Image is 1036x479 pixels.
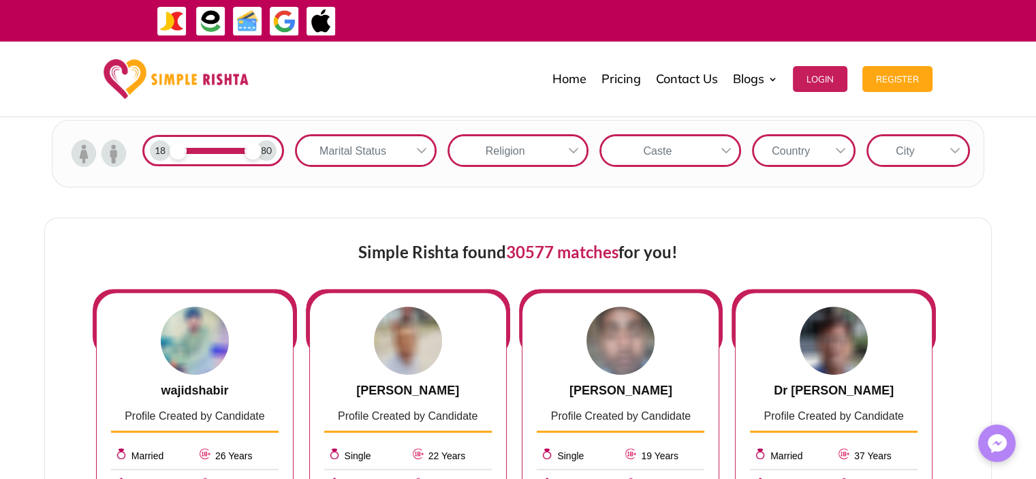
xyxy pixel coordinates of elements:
[754,136,828,165] div: Country
[345,450,371,461] span: Single
[984,430,1011,457] img: Messenger
[338,410,477,422] span: Profile Created by Candidate
[428,450,466,461] span: 22 Years
[256,140,277,161] div: 80
[868,136,942,165] div: City
[601,136,713,165] div: Caste
[770,450,802,461] span: Married
[764,410,903,422] span: Profile Created by Candidate
[161,384,228,397] span: wajidshabir
[656,45,718,113] a: Contact Us
[356,384,459,397] span: [PERSON_NAME]
[551,410,691,422] span: Profile Created by Candidate
[195,6,226,37] img: EasyPaisa-icon
[358,242,678,262] span: Simple Rishta found for you!
[125,410,264,422] span: Profile Created by Candidate
[161,307,229,375] img: wcSNeGieXFLIAAAAABJRU5ErkJggg==
[374,307,442,375] img: wPqLLiW58grVQAAAABJRU5ErkJggg==
[269,6,300,37] img: GooglePay-icon
[306,6,336,37] img: ApplePay-icon
[552,45,586,113] a: Home
[131,450,163,461] span: Married
[215,450,253,461] span: 26 Years
[601,45,641,113] a: Pricing
[232,6,263,37] img: Credit Cards
[297,136,409,165] div: Marital Status
[586,307,655,375] img: +f+nGxUeoWStZAAAAAElFTkSuQmCC
[793,66,847,92] button: Login
[569,384,672,397] span: [PERSON_NAME]
[774,384,894,397] span: Dr [PERSON_NAME]
[793,45,847,113] a: Login
[450,136,561,165] div: Religion
[854,450,892,461] span: 37 Years
[150,140,170,161] div: 18
[862,45,932,113] a: Register
[800,307,868,375] img: KVTZUAAAAAElFTkSuQmCC
[557,450,584,461] span: Single
[641,450,678,461] span: 19 Years
[862,66,932,92] button: Register
[157,6,187,37] img: JazzCash-icon
[506,242,618,262] span: 30577 matches
[733,45,778,113] a: Blogs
